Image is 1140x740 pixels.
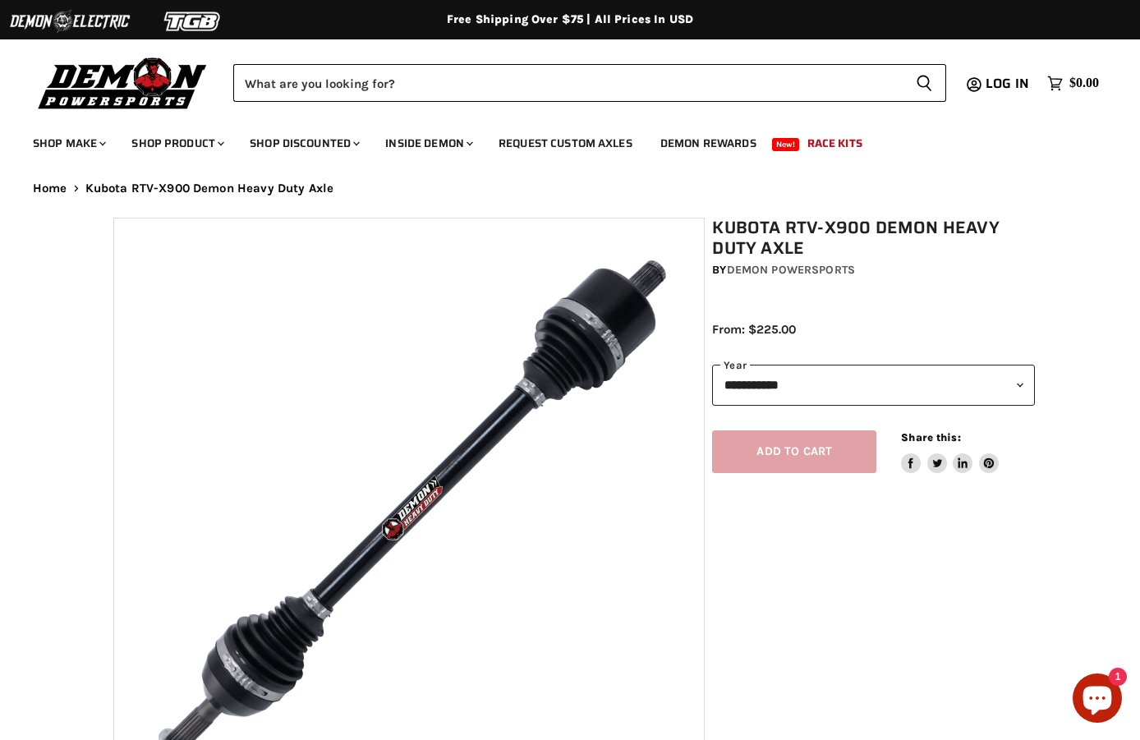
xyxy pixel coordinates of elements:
[1068,673,1127,727] inbox-online-store-chat: Shopify online store chat
[486,126,645,160] a: Request Custom Axles
[903,64,946,102] button: Search
[712,365,1034,405] select: year
[712,322,796,337] span: From: $225.00
[233,64,903,102] input: Search
[772,138,800,151] span: New!
[373,126,483,160] a: Inside Demon
[901,431,960,444] span: Share this:
[8,6,131,37] img: Demon Electric Logo 2
[1069,76,1099,91] span: $0.00
[233,64,946,102] form: Product
[1039,71,1107,95] a: $0.00
[712,218,1034,259] h1: Kubota RTV-X900 Demon Heavy Duty Axle
[21,126,116,160] a: Shop Make
[901,430,999,474] aside: Share this:
[33,182,67,195] a: Home
[978,76,1039,91] a: Log in
[795,126,875,160] a: Race Kits
[33,53,213,112] img: Demon Powersports
[727,263,855,277] a: Demon Powersports
[648,126,769,160] a: Demon Rewards
[712,261,1034,279] div: by
[119,126,234,160] a: Shop Product
[131,6,255,37] img: TGB Logo 2
[85,182,334,195] span: Kubota RTV-X900 Demon Heavy Duty Axle
[21,120,1095,160] ul: Main menu
[237,126,370,160] a: Shop Discounted
[986,73,1029,94] span: Log in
